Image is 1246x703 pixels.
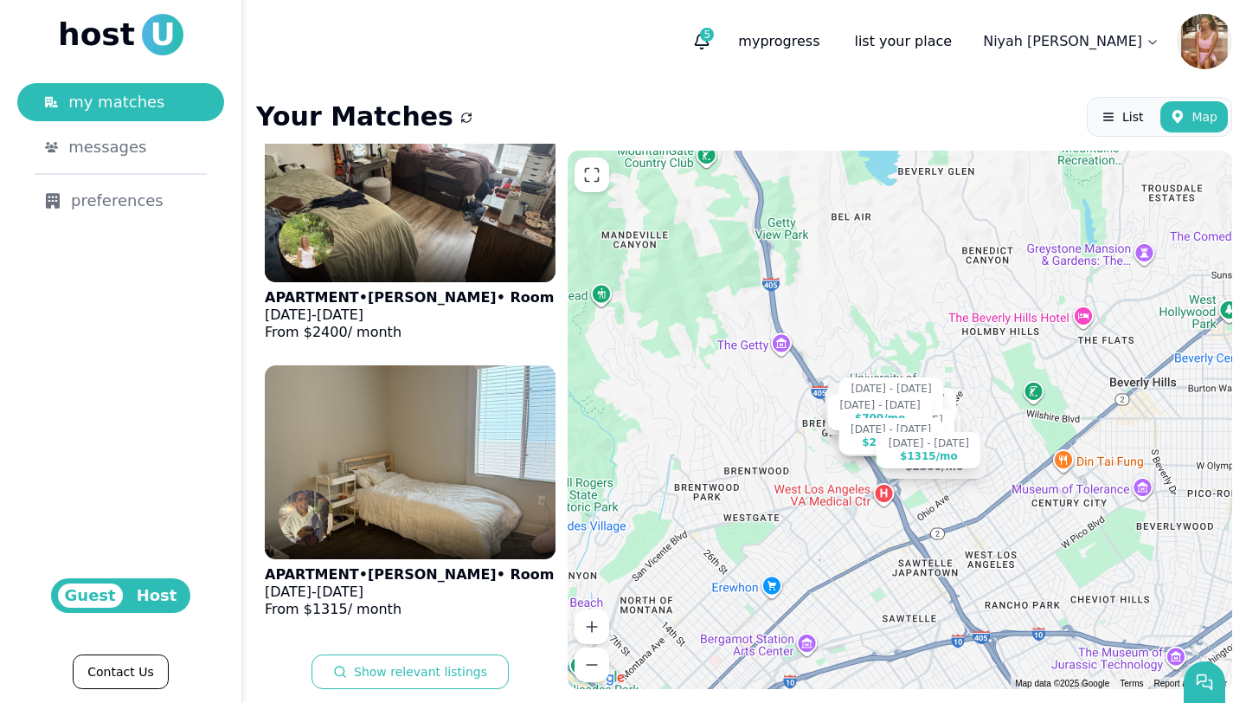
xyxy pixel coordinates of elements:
img: Google [572,667,629,689]
p: progress [724,24,833,59]
span: [DATE] [265,306,311,323]
div: [DATE] - [DATE] [889,437,969,450]
span: host [58,17,135,52]
a: Contact Us [73,655,168,689]
button: Zoom out [575,648,609,682]
a: hostU [58,14,183,55]
a: messages [17,128,224,166]
img: Meher Kaur avatar [279,490,334,545]
span: Guest [58,584,123,608]
h1: Your Matches [256,101,453,132]
button: 5 [686,26,717,57]
p: Niyah [PERSON_NAME] [983,31,1142,52]
span: Host [130,584,184,608]
span: Map data ©2025 Google [1015,679,1109,688]
p: From $ 1315 / month [265,601,554,618]
span: my matches [68,90,164,114]
p: - [265,584,554,601]
span: [DATE] [265,584,311,600]
div: $700 /mo [855,412,906,425]
p: - [265,306,554,324]
span: U [142,14,183,55]
button: Zoom in [575,609,609,644]
img: APARTMENT [265,88,556,282]
button: Map [1160,101,1228,132]
span: [DATE] [317,306,363,323]
div: [DATE] - [DATE] [851,423,931,436]
p: From $ 2400 / month [265,324,554,341]
span: [DATE] [317,584,363,600]
a: my matches [17,83,224,121]
span: List [1122,108,1143,126]
span: 5 [700,28,714,42]
a: list your place [840,24,966,59]
span: Map [1191,108,1217,126]
div: preferences [45,189,196,213]
div: $1315 /mo [900,450,958,463]
button: Enter fullscreen [575,158,609,192]
button: List [1091,101,1153,132]
div: [DATE] - [DATE] [840,399,921,412]
a: Niyah [PERSON_NAME] [973,24,1170,59]
a: APARTMENTMeher Kaur avatarAPARTMENT•[PERSON_NAME]• Room[DATE]-[DATE]From $1315/ month [256,357,564,634]
a: Open this area in Google Maps (opens a new window) [572,667,629,689]
a: Report a map error [1154,679,1227,688]
img: APARTMENT [265,365,556,559]
img: Niyah Coleman avatar [1177,14,1232,69]
a: APARTMENTKaitlyn Smiley avatarAPARTMENT•[PERSON_NAME]• Room[DATE]-[DATE]From $2400/ month [256,80,564,357]
img: Kaitlyn Smiley avatar [279,213,334,268]
div: [DATE] - [DATE] [851,383,931,396]
div: $2400 /mo [862,436,920,449]
p: APARTMENT • [PERSON_NAME] • Room [265,289,554,306]
span: messages [68,135,146,159]
a: preferences [17,182,224,220]
button: Show relevant listings [311,655,509,689]
span: my [738,33,760,49]
a: Terms (opens in new tab) [1120,679,1143,688]
p: APARTMENT • [PERSON_NAME] • Room [265,566,554,584]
